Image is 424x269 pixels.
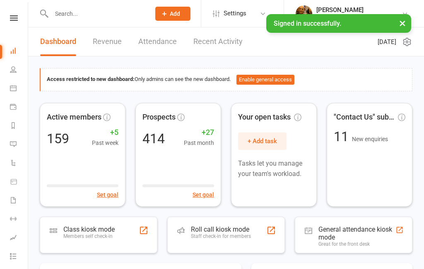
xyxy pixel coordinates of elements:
span: "Contact Us" submissions [334,111,396,123]
button: × [395,14,410,32]
div: Class kiosk mode [63,225,115,233]
span: Past month [184,138,214,147]
a: People [10,61,29,80]
span: +5 [92,127,118,139]
span: Add [170,10,180,17]
span: Your open tasks [238,111,301,123]
a: Attendance [138,27,177,56]
div: Great for the front desk [318,241,395,247]
span: [DATE] [378,37,396,47]
button: Set goal [193,190,214,199]
div: 159 [47,132,69,145]
span: New enquiries [352,136,388,142]
button: Enable general access [236,75,294,85]
a: Recent Activity [193,27,243,56]
a: Reports [10,117,29,136]
div: Krav Maga [GEOGRAPHIC_DATA] [316,14,402,21]
a: Dashboard [10,42,29,61]
a: Dashboard [40,27,76,56]
img: thumb_image1537003722.png [296,5,312,22]
div: Staff check-in for members [191,233,251,239]
span: Settings [224,4,246,23]
button: Set goal [97,190,118,199]
div: Members self check-in [63,233,115,239]
p: Tasks let you manage your team's workload. [238,158,310,179]
span: Active members [47,111,101,123]
div: 414 [142,132,165,145]
span: 11 [334,129,352,144]
button: Add [155,7,190,21]
span: Signed in successfully. [274,20,341,27]
input: Search... [49,8,145,20]
div: General attendance kiosk mode [318,225,395,241]
strong: Access restricted to new dashboard: [47,76,135,82]
span: Prospects [142,111,176,123]
span: +27 [184,127,214,139]
span: Past week [92,138,118,147]
a: Calendar [10,80,29,98]
a: Payments [10,98,29,117]
button: + Add task [238,132,287,150]
a: Assessments [10,229,29,248]
a: Revenue [93,27,122,56]
a: Product Sales [10,173,29,192]
div: Roll call kiosk mode [191,225,251,233]
div: [PERSON_NAME] [316,6,402,14]
div: Only admins can see the new dashboard. [47,75,406,85]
